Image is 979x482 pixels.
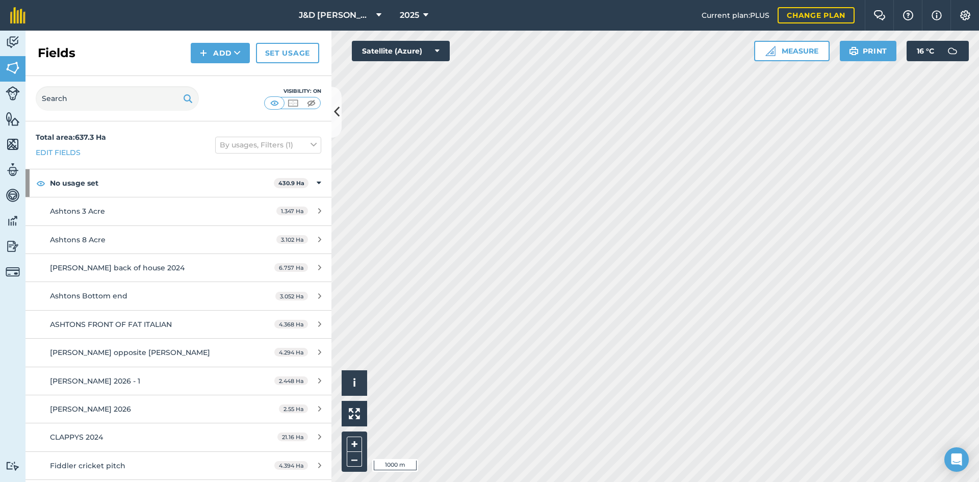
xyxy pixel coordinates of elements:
[25,395,331,423] a: [PERSON_NAME] 20262.55 Ha
[932,9,942,21] img: svg+xml;base64,PHN2ZyB4bWxucz0iaHR0cDovL3d3dy53My5vcmcvMjAwMC9zdmciIHdpZHRoPSIxNyIgaGVpZ2h0PSIxNy...
[6,461,20,471] img: svg+xml;base64,PD94bWwgdmVyc2lvbj0iMS4wIiBlbmNvZGluZz0idXRmLTgiPz4KPCEtLSBHZW5lcmF0b3I6IEFkb2JlIE...
[873,10,886,20] img: Two speech bubbles overlapping with the left bubble in the forefront
[275,292,308,300] span: 3.052 Ha
[274,376,308,385] span: 2.448 Ha
[200,47,207,59] img: svg+xml;base64,PHN2ZyB4bWxucz0iaHR0cDovL3d3dy53My5vcmcvMjAwMC9zdmciIHdpZHRoPSIxNCIgaGVpZ2h0PSIyNC...
[299,9,372,21] span: J&D [PERSON_NAME] & sons
[10,7,25,23] img: fieldmargin Logo
[6,86,20,100] img: svg+xml;base64,PD94bWwgdmVyc2lvbj0iMS4wIiBlbmNvZGluZz0idXRmLTgiPz4KPCEtLSBHZW5lcmF0b3I6IEFkb2JlIE...
[754,41,830,61] button: Measure
[25,254,331,282] a: [PERSON_NAME] back of house 20246.757 Ha
[902,10,914,20] img: A question mark icon
[268,98,281,108] img: svg+xml;base64,PHN2ZyB4bWxucz0iaHR0cDovL3d3dy53My5vcmcvMjAwMC9zdmciIHdpZHRoPSI1MCIgaGVpZ2h0PSI0MC...
[6,239,20,254] img: svg+xml;base64,PD94bWwgdmVyc2lvbj0iMS4wIiBlbmNvZGluZz0idXRmLTgiPz4KPCEtLSBHZW5lcmF0b3I6IEFkb2JlIE...
[287,98,299,108] img: svg+xml;base64,PHN2ZyB4bWxucz0iaHR0cDovL3d3dy53My5vcmcvMjAwMC9zdmciIHdpZHRoPSI1MCIgaGVpZ2h0PSI0MC...
[50,404,131,414] span: [PERSON_NAME] 2026
[25,339,331,366] a: [PERSON_NAME] opposite [PERSON_NAME]4.294 Ha
[277,433,308,441] span: 21.16 Ha
[215,137,321,153] button: By usages, Filters (1)
[25,452,331,479] a: Fiddler cricket pitch4.394 Ha
[276,207,308,215] span: 1.347 Ha
[274,461,308,470] span: 4.394 Ha
[50,320,172,329] span: ASHTONS FRONT OF FAT ITALIAN
[6,111,20,126] img: svg+xml;base64,PHN2ZyB4bWxucz0iaHR0cDovL3d3dy53My5vcmcvMjAwMC9zdmciIHdpZHRoPSI1NiIgaGVpZ2h0PSI2MC...
[50,291,127,300] span: Ashtons Bottom end
[25,367,331,395] a: [PERSON_NAME] 2026 - 12.448 Ha
[36,86,199,111] input: Search
[50,461,125,470] span: Fiddler cricket pitch
[274,348,308,357] span: 4.294 Ha
[279,404,308,413] span: 2.55 Ha
[6,188,20,203] img: svg+xml;base64,PD94bWwgdmVyc2lvbj0iMS4wIiBlbmNvZGluZz0idXRmLTgiPz4KPCEtLSBHZW5lcmF0b3I6IEFkb2JlIE...
[6,162,20,177] img: svg+xml;base64,PD94bWwgdmVyc2lvbj0iMS4wIiBlbmNvZGluZz0idXRmLTgiPz4KPCEtLSBHZW5lcmF0b3I6IEFkb2JlIE...
[50,263,185,272] span: [PERSON_NAME] back of house 2024
[347,437,362,452] button: +
[917,41,934,61] span: 16 ° C
[50,433,103,442] span: CLAPPYS 2024
[347,452,362,467] button: –
[50,376,140,386] span: [PERSON_NAME] 2026 - 1
[36,177,45,189] img: svg+xml;base64,PHN2ZyB4bWxucz0iaHR0cDovL3d3dy53My5vcmcvMjAwMC9zdmciIHdpZHRoPSIxOCIgaGVpZ2h0PSIyNC...
[183,92,193,105] img: svg+xml;base64,PHN2ZyB4bWxucz0iaHR0cDovL3d3dy53My5vcmcvMjAwMC9zdmciIHdpZHRoPSIxOSIgaGVpZ2h0PSIyNC...
[191,43,250,63] button: Add
[349,408,360,419] img: Four arrows, one pointing top left, one top right, one bottom right and the last bottom left
[36,147,81,158] a: Edit fields
[944,447,969,472] div: Open Intercom Messenger
[25,311,331,338] a: ASHTONS FRONT OF FAT ITALIAN4.368 Ha
[25,282,331,310] a: Ashtons Bottom end3.052 Ha
[50,235,106,244] span: Ashtons 8 Acre
[342,370,367,396] button: i
[849,45,859,57] img: svg+xml;base64,PHN2ZyB4bWxucz0iaHR0cDovL3d3dy53My5vcmcvMjAwMC9zdmciIHdpZHRoPSIxOSIgaGVpZ2h0PSIyNC...
[353,376,356,389] span: i
[274,320,308,328] span: 4.368 Ha
[6,35,20,50] img: svg+xml;base64,PD94bWwgdmVyc2lvbj0iMS4wIiBlbmNvZGluZz0idXRmLTgiPz4KPCEtLSBHZW5lcmF0b3I6IEFkb2JlIE...
[50,169,274,197] strong: No usage set
[840,41,897,61] button: Print
[778,7,855,23] a: Change plan
[50,348,210,357] span: [PERSON_NAME] opposite [PERSON_NAME]
[36,133,106,142] strong: Total area : 637.3 Ha
[6,60,20,75] img: svg+xml;base64,PHN2ZyB4bWxucz0iaHR0cDovL3d3dy53My5vcmcvMjAwMC9zdmciIHdpZHRoPSI1NiIgaGVpZ2h0PSI2MC...
[278,180,304,187] strong: 430.9 Ha
[959,10,971,20] img: A cog icon
[25,226,331,253] a: Ashtons 8 Acre3.102 Ha
[25,197,331,225] a: Ashtons 3 Acre1.347 Ha
[276,235,308,244] span: 3.102 Ha
[256,43,319,63] a: Set usage
[38,45,75,61] h2: Fields
[25,169,331,197] div: No usage set430.9 Ha
[6,137,20,152] img: svg+xml;base64,PHN2ZyB4bWxucz0iaHR0cDovL3d3dy53My5vcmcvMjAwMC9zdmciIHdpZHRoPSI1NiIgaGVpZ2h0PSI2MC...
[6,213,20,229] img: svg+xml;base64,PD94bWwgdmVyc2lvbj0iMS4wIiBlbmNvZGluZz0idXRmLTgiPz4KPCEtLSBHZW5lcmF0b3I6IEFkb2JlIE...
[907,41,969,61] button: 16 °C
[6,265,20,279] img: svg+xml;base64,PD94bWwgdmVyc2lvbj0iMS4wIiBlbmNvZGluZz0idXRmLTgiPz4KPCEtLSBHZW5lcmF0b3I6IEFkb2JlIE...
[50,207,105,216] span: Ashtons 3 Acre
[264,87,321,95] div: Visibility: On
[400,9,419,21] span: 2025
[25,423,331,451] a: CLAPPYS 202421.16 Ha
[942,41,963,61] img: svg+xml;base64,PD94bWwgdmVyc2lvbj0iMS4wIiBlbmNvZGluZz0idXRmLTgiPz4KPCEtLSBHZW5lcmF0b3I6IEFkb2JlIE...
[702,10,769,21] span: Current plan : PLUS
[274,263,308,272] span: 6.757 Ha
[765,46,776,56] img: Ruler icon
[305,98,318,108] img: svg+xml;base64,PHN2ZyB4bWxucz0iaHR0cDovL3d3dy53My5vcmcvMjAwMC9zdmciIHdpZHRoPSI1MCIgaGVpZ2h0PSI0MC...
[352,41,450,61] button: Satellite (Azure)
